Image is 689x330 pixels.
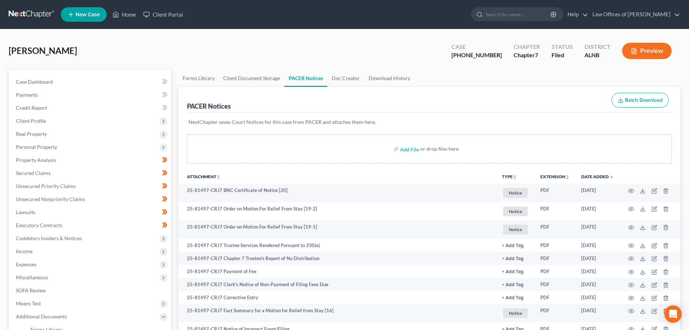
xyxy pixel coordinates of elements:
a: Download History [364,70,414,87]
a: + Add Tag [502,255,529,262]
a: Forms Library [178,70,219,87]
td: PDF [535,239,575,252]
span: Case Dashboard [16,79,53,85]
a: Executory Contracts [10,219,171,232]
td: [DATE] [575,184,620,202]
a: Property Analysis [10,154,171,167]
div: or drop files here [420,145,459,153]
td: [DATE] [575,239,620,252]
button: TYPEunfold_more [502,175,517,179]
td: 25-81497-CRJ7 Payment of Fee [178,265,496,278]
div: Filed [552,51,573,59]
td: PDF [535,265,575,278]
a: Law Offices of [PERSON_NAME] [589,8,680,21]
span: New Case [76,12,100,17]
div: Case [451,43,502,51]
a: Secured Claims [10,167,171,180]
span: Batch Download [625,97,663,103]
a: Doc Creator [327,70,364,87]
span: SOFA Review [16,287,46,293]
span: Notice [503,206,528,216]
td: 25-81497-CRJ7 Corrective Entry [178,291,496,304]
span: 7 [535,51,538,58]
button: + Add Tag [502,243,524,248]
span: Notice [503,188,528,198]
div: District [584,43,611,51]
td: PDF [535,184,575,202]
div: PACER Notices [187,102,231,110]
a: Attachmentunfold_more [187,174,221,179]
div: Open Intercom Messenger [664,305,682,323]
td: PDF [535,291,575,304]
span: Property Analysis [16,157,56,163]
a: SOFA Review [10,284,171,297]
a: Extensionunfold_more [540,174,570,179]
td: PDF [535,252,575,265]
button: + Add Tag [502,283,524,287]
span: Secured Claims [16,170,51,176]
td: PDF [535,202,575,221]
button: Preview [622,43,672,59]
span: [PERSON_NAME] [9,45,77,56]
a: + Add Tag [502,294,529,301]
span: Notice [503,225,528,234]
span: Codebtors Insiders & Notices [16,235,82,241]
td: PDF [535,304,575,322]
i: unfold_more [565,175,570,179]
span: Unsecured Nonpriority Claims [16,196,85,202]
button: + Add Tag [502,270,524,274]
div: Status [552,43,573,51]
span: Means Test [16,300,41,306]
td: 25-81497-CRJ7 Trustee Services Rendered Pursuant to 330(e) [178,239,496,252]
button: + Add Tag [502,256,524,261]
a: Unsecured Priority Claims [10,180,171,193]
a: Credit Report [10,101,171,114]
a: Notice [502,205,529,217]
div: [PHONE_NUMBER] [451,51,502,59]
span: Credit Report [16,105,47,111]
span: Expenses [16,261,37,267]
td: [DATE] [575,304,620,322]
td: 25-81497-CRJ7 Order on Motion For Relief From Stay [19-2] [178,202,496,221]
td: 25-81497-CRJ7 Chapter 7 Trustee's Report of No Distribution [178,252,496,265]
input: Search by name... [485,8,552,21]
td: [DATE] [575,265,620,278]
td: 25-81497-CRJ7 Fact Summary for a Motion for Relief from Stay [16] [178,304,496,322]
td: 25-81497-CRJ7 Clerk's Notice of Non-Payment of Filing Fees Due [178,278,496,291]
td: [DATE] [575,278,620,291]
i: expand_more [609,175,614,179]
a: Lawsuits [10,206,171,219]
a: + Add Tag [502,242,529,249]
a: Notice [502,187,529,199]
div: Chapter [514,43,540,51]
span: Personal Property [16,144,57,150]
p: NextChapter saves Court Notices for this case from PACER and attaches them here. [188,118,670,126]
span: Notice [503,308,528,318]
a: Case Dashboard [10,75,171,88]
span: Client Profile [16,118,46,124]
a: Client Portal [140,8,187,21]
span: Miscellaneous [16,274,48,280]
a: Date Added expand_more [581,174,614,179]
div: Chapter [514,51,540,59]
td: [DATE] [575,202,620,221]
i: unfold_more [216,175,221,179]
td: PDF [535,220,575,239]
a: Client Document Storage [219,70,284,87]
span: Executory Contracts [16,222,62,228]
button: Batch Download [612,93,669,108]
a: Home [109,8,140,21]
a: PACER Notices [284,70,327,87]
td: [DATE] [575,252,620,265]
td: [DATE] [575,291,620,304]
td: 25-81497-CRJ7 Order on Motion For Relief From Stay [19-1] [178,220,496,239]
span: Payments [16,92,38,98]
a: Payments [10,88,171,101]
button: + Add Tag [502,296,524,300]
span: Income [16,248,33,254]
span: Additional Documents [16,313,67,319]
td: PDF [535,278,575,291]
a: Notice [502,307,529,319]
span: Real Property [16,131,47,137]
span: Unsecured Priority Claims [16,183,76,189]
